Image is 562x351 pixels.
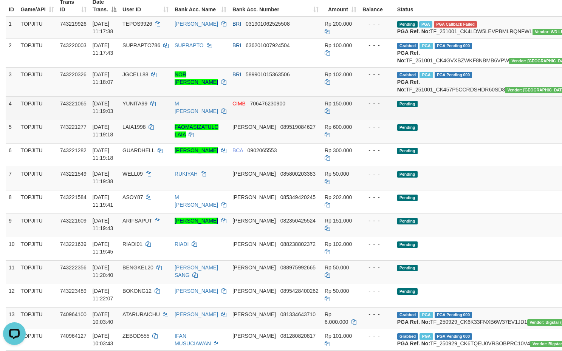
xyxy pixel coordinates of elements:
a: NOR [PERSON_NAME] [175,71,218,85]
td: TOPJITU [18,329,57,350]
span: Grabbed [397,312,418,318]
td: 11 [6,260,18,284]
span: 743220326 [60,71,87,77]
div: - - - [362,240,391,248]
div: - - - [362,71,391,78]
span: [DATE] 11:19:18 [93,124,113,138]
span: Rp 151.000 [325,218,352,224]
div: - - - [362,264,391,271]
b: PGA Ref. No: [397,28,430,34]
a: M [PERSON_NAME] [175,194,218,208]
span: [DATE] 11:17:43 [93,42,113,56]
span: Pending [397,171,418,178]
span: Copy 706476230900 to clipboard [250,101,285,107]
span: Grabbed [397,72,418,78]
td: TOPJITU [18,96,57,120]
td: TOPJITU [18,213,57,237]
span: Copy 089519084627 to clipboard [280,124,316,130]
span: Rp 50.000 [325,264,349,271]
a: [PERSON_NAME] SANG [175,264,218,278]
span: [DATE] 11:19:03 [93,101,113,114]
span: [PERSON_NAME] [232,288,276,294]
td: TOPJITU [18,307,57,329]
div: - - - [362,332,391,340]
span: 743221065 [60,101,87,107]
span: Grabbed [397,43,418,49]
span: Pending [397,288,418,295]
span: [PERSON_NAME] [232,124,276,130]
span: PGA Error [434,21,477,28]
span: PGA Pending [435,333,472,340]
span: [PERSON_NAME] [232,241,276,247]
span: [DATE] 11:22:07 [93,288,113,302]
span: Copy 081280820817 to clipboard [280,333,316,339]
div: - - - [362,20,391,28]
span: PGA Pending [435,312,472,318]
span: Copy 088975992665 to clipboard [280,264,316,271]
span: Rp 200.000 [325,21,352,27]
span: 740964127 [60,333,87,339]
span: 743220003 [60,42,87,48]
span: Rp 202.000 [325,194,352,200]
td: 7 [6,167,18,190]
td: TOPJITU [18,143,57,167]
a: RUKIYAH [175,171,198,177]
span: Rp 102.000 [325,71,352,77]
td: 6 [6,143,18,167]
a: M [PERSON_NAME] [175,101,218,114]
div: - - - [362,42,391,49]
a: [PERSON_NAME] [175,311,218,317]
span: BOKONG12 [122,288,152,294]
span: [DATE] 10:03:40 [93,311,113,325]
span: [PERSON_NAME] [232,194,276,200]
td: 9 [6,213,18,237]
span: [PERSON_NAME] [232,264,276,271]
span: [DATE] 11:17:38 [93,21,113,34]
span: Copy 0902065553 to clipboard [248,147,277,153]
td: TOPJITU [18,284,57,307]
div: - - - [362,217,391,224]
span: ASOY87 [122,194,143,200]
span: 743223489 [60,288,87,294]
span: LAIA1998 [122,124,146,130]
span: TEPOS9926 [122,21,152,27]
span: Rp 50.000 [325,288,349,294]
span: [DATE] 11:20:40 [93,264,113,278]
span: 743219926 [60,21,87,27]
span: Pending [397,21,418,28]
b: PGA Ref. No: [397,340,430,346]
span: 743221282 [60,147,87,153]
button: Open LiveChat chat widget [3,3,26,26]
span: Rp 50.000 [325,171,349,177]
div: - - - [362,311,391,318]
a: [PERSON_NAME] [175,288,218,294]
span: Marked by bjqdanil [420,72,433,78]
td: TOPJITU [18,167,57,190]
span: WELL09 [122,171,143,177]
a: SUPRAPTO [175,42,204,48]
div: - - - [362,287,391,295]
span: YUNITA99 [122,101,147,107]
td: 1 [6,17,18,39]
span: Pending [397,241,418,248]
span: 740964100 [60,311,87,317]
span: Rp 6.000.000 [325,311,348,325]
span: Copy 085349420245 to clipboard [280,194,316,200]
div: - - - [362,100,391,107]
span: [DATE] 11:19:41 [93,194,113,208]
span: Copy 031901062525508 to clipboard [246,21,290,27]
b: PGA Ref. No: [397,79,420,93]
a: [PERSON_NAME] [175,147,218,153]
td: 3 [6,67,18,96]
span: Marked by bjqwili [420,333,433,340]
div: - - - [362,170,391,178]
span: BRI [232,71,241,77]
a: [PERSON_NAME] [175,218,218,224]
span: Copy 081334643710 to clipboard [280,311,316,317]
span: BRI [232,21,241,27]
td: 4 [6,96,18,120]
span: SUPRAPTO786 [122,42,160,48]
span: Rp 300.000 [325,147,352,153]
span: Pending [397,124,418,131]
span: 743221639 [60,241,87,247]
